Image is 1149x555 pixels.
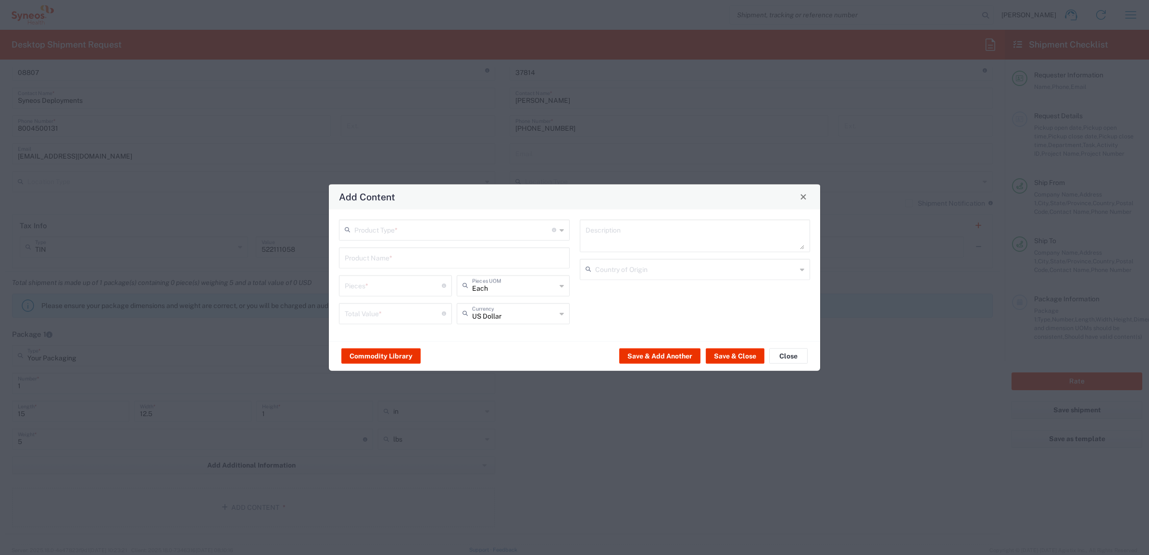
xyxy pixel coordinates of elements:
[769,348,808,364] button: Close
[339,190,395,204] h4: Add Content
[341,348,421,364] button: Commodity Library
[619,348,700,364] button: Save & Add Another
[797,190,810,203] button: Close
[706,348,764,364] button: Save & Close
